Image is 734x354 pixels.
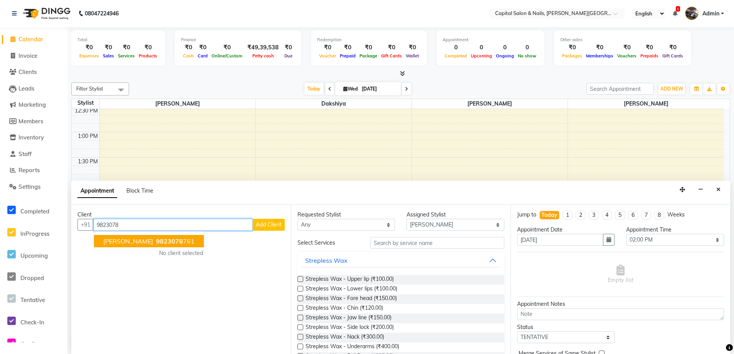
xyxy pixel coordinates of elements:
[541,211,558,219] div: Today
[641,211,651,220] li: 7
[560,53,584,59] span: Packages
[181,43,196,52] div: ₹0
[100,99,255,109] span: [PERSON_NAME]
[379,53,404,59] span: Gift Cards
[317,53,338,59] span: Voucher
[667,211,685,219] div: Weeks
[638,53,660,59] span: Prepaids
[584,53,615,59] span: Memberships
[256,99,412,109] span: Dakshiya
[2,52,66,60] a: Invoice
[210,53,244,59] span: Online/Custom
[560,43,584,52] div: ₹0
[77,37,159,43] div: Total
[18,117,43,125] span: Members
[404,43,421,52] div: ₹0
[608,265,633,284] span: Empty list
[589,211,599,220] li: 3
[76,158,99,166] div: 1:30 PM
[560,37,685,43] div: Other sales
[469,43,494,52] div: 0
[304,83,324,95] span: Today
[196,53,210,59] span: Card
[626,226,724,234] div: Appointment Time
[2,84,66,93] a: Leads
[301,253,501,267] button: Strepless Wax
[73,107,99,115] div: 12:30 PM
[72,99,99,107] div: Stylist
[359,83,398,95] input: 2025-09-03
[358,43,379,52] div: ₹0
[101,53,116,59] span: Sales
[244,43,282,52] div: ₹49,39,538
[20,274,44,282] span: Dropped
[685,7,699,20] img: Admin
[305,256,348,265] div: Strepless Wax
[116,53,137,59] span: Services
[673,10,677,17] a: 1
[282,53,294,59] span: Due
[443,53,469,59] span: Completed
[317,37,421,43] div: Redemption
[469,53,494,59] span: Upcoming
[2,150,66,159] a: Staff
[77,211,285,219] div: Client
[358,53,379,59] span: Package
[584,43,615,52] div: ₹0
[250,53,276,59] span: Petty cash
[20,230,49,237] span: InProgress
[306,314,391,323] span: Strepless Wax - Jaw line (₹150.00)
[137,43,159,52] div: ₹0
[676,6,680,12] span: 1
[306,304,383,314] span: Strepless Wax - Chin (₹120.00)
[586,83,654,95] input: Search Appointment
[18,101,46,108] span: Marketing
[654,211,664,220] li: 8
[412,99,568,109] span: [PERSON_NAME]
[103,237,153,245] span: [PERSON_NAME]
[517,226,615,234] div: Appointment Date
[2,35,66,44] a: Calendar
[93,219,253,231] input: Search by Name/Mobile/Email/Code
[77,43,101,52] div: ₹0
[615,211,625,220] li: 5
[494,43,516,52] div: 0
[306,294,397,304] span: Strepless Wax - Fore head (₹150.00)
[516,43,538,52] div: 0
[660,86,683,92] span: ADD NEW
[2,101,66,109] a: Marketing
[576,211,586,220] li: 2
[660,53,685,59] span: Gift Cards
[658,84,685,94] button: ADD NEW
[18,85,34,92] span: Leads
[18,134,44,141] span: Inventory
[516,53,538,59] span: No show
[85,3,119,24] b: 08047224946
[306,323,394,333] span: Strepless Wax - Side lock (₹200.00)
[282,43,295,52] div: ₹0
[306,275,394,285] span: Strepless Wax - Upper lip (₹100.00)
[196,43,210,52] div: ₹0
[602,211,612,220] li: 4
[18,35,43,43] span: Calendar
[615,53,638,59] span: Vouchers
[18,52,37,59] span: Invoice
[379,43,404,52] div: ₹0
[20,319,44,326] span: Check-In
[77,184,117,198] span: Appointment
[443,43,469,52] div: 0
[96,249,266,257] div: No client selected
[2,166,66,175] a: Reports
[563,211,573,220] li: 1
[20,208,49,215] span: Completed
[306,342,399,352] span: Strepless Wax - Underarms (₹400.00)
[317,43,338,52] div: ₹0
[638,43,660,52] div: ₹0
[494,53,516,59] span: Ongoing
[660,43,685,52] div: ₹0
[20,341,42,348] span: Confirm
[210,43,244,52] div: ₹0
[18,68,37,75] span: Clients
[341,86,359,92] span: Wed
[116,43,137,52] div: ₹0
